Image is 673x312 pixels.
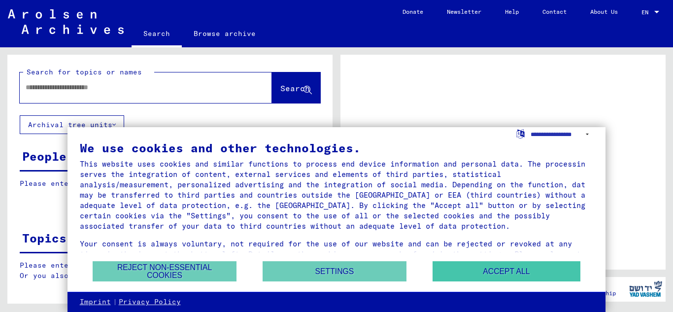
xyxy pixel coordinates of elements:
mat-label: Search for topics or names [27,68,142,76]
div: This website uses cookies and similar functions to process end device information and personal da... [80,159,594,231]
a: Browse archive [182,22,268,45]
div: Topics [22,229,67,247]
a: Imprint [80,297,111,307]
span: EN [641,9,652,16]
button: Reject non-essential cookies [93,261,236,281]
button: Settings [263,261,406,281]
div: We use cookies and other technologies. [80,142,594,154]
a: Privacy Policy [119,297,181,307]
img: yv_logo.png [627,277,664,301]
a: Search [132,22,182,47]
button: Accept all [433,261,580,281]
p: Please enter a search term or set filters to get results. Or you also can browse the manually. [20,260,320,281]
button: Archival tree units [20,115,124,134]
button: Search [272,72,320,103]
div: Your consent is always voluntary, not required for the use of our website and can be rejected or ... [80,239,594,270]
div: People [22,147,67,165]
span: Search [280,83,310,93]
img: Arolsen_neg.svg [8,9,124,34]
p: Please enter a search term or set filters to get results. [20,178,320,189]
